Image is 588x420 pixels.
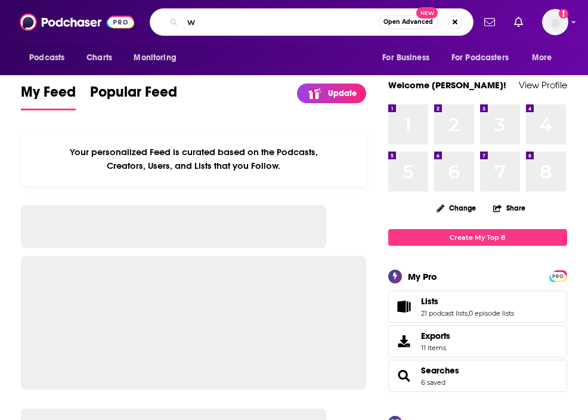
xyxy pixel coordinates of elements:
[421,378,445,387] a: 6 saved
[388,79,506,91] a: Welcome [PERSON_NAME]!
[429,200,483,215] button: Change
[90,83,177,108] span: Popular Feed
[416,7,438,18] span: New
[421,331,450,341] span: Exports
[21,83,76,108] span: My Feed
[383,19,433,25] span: Open Advanced
[20,11,134,33] img: Podchaser - Follow, Share and Rate Podcasts
[388,229,567,245] a: Create My Top 8
[392,367,416,384] a: Searches
[388,360,567,392] span: Searches
[559,9,568,18] svg: Add a profile image
[469,309,514,317] a: 0 episode lists
[182,13,378,32] input: Search podcasts, credits, & more...
[524,47,567,69] button: open menu
[79,47,119,69] a: Charts
[421,344,450,352] span: 11 items
[509,12,528,32] a: Show notifications dropdown
[421,296,514,307] a: Lists
[408,271,437,282] div: My Pro
[297,84,366,103] a: Update
[392,333,416,350] span: Exports
[421,365,459,376] a: Searches
[519,79,567,91] a: View Profile
[542,9,568,35] img: User Profile
[468,309,469,317] span: ,
[388,291,567,323] span: Lists
[421,309,468,317] a: 21 podcast lists
[493,196,526,220] button: Share
[29,50,64,66] span: Podcasts
[328,88,357,98] p: Update
[134,50,176,66] span: Monitoring
[90,83,177,110] a: Popular Feed
[421,296,438,307] span: Lists
[551,272,565,281] span: PRO
[150,8,474,36] div: Search podcasts, credits, & more...
[374,47,444,69] button: open menu
[382,50,429,66] span: For Business
[21,132,366,186] div: Your personalized Feed is curated based on the Podcasts, Creators, Users, and Lists that you Follow.
[444,47,526,69] button: open menu
[378,15,438,29] button: Open AdvancedNew
[532,50,552,66] span: More
[551,271,565,280] a: PRO
[388,325,567,357] a: Exports
[21,83,76,110] a: My Feed
[125,47,191,69] button: open menu
[542,9,568,35] span: Logged in as megcassidy
[542,9,568,35] button: Show profile menu
[21,47,80,69] button: open menu
[392,298,416,315] a: Lists
[86,50,112,66] span: Charts
[479,12,500,32] a: Show notifications dropdown
[451,50,509,66] span: For Podcasters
